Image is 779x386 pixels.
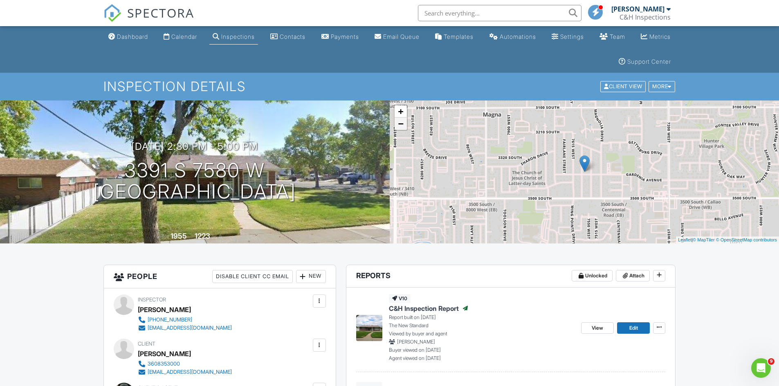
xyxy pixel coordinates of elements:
[105,29,151,45] a: Dashboard
[444,33,474,40] div: Templates
[160,234,169,240] span: Built
[138,341,155,347] span: Client
[171,232,187,240] div: 1955
[138,303,191,316] div: [PERSON_NAME]
[610,33,625,40] div: Team
[751,358,771,378] iframe: Intercom live chat
[103,79,676,94] h1: Inspection Details
[212,270,293,283] div: Disable Client CC Email
[195,232,210,240] div: 1223
[138,368,232,376] a: [EMAIL_ADDRESS][DOMAIN_NAME]
[148,325,232,331] div: [EMAIL_ADDRESS][DOMAIN_NAME]
[768,358,775,365] span: 9
[138,348,191,360] div: [PERSON_NAME]
[638,29,674,45] a: Metrics
[693,237,715,242] a: © MapTiler
[500,33,536,40] div: Automations
[383,33,420,40] div: Email Queue
[138,297,166,303] span: Inspector
[148,369,232,375] div: [EMAIL_ADDRESS][DOMAIN_NAME]
[596,29,629,45] a: Team
[148,361,180,367] div: 3608353000
[611,5,665,13] div: [PERSON_NAME]
[432,29,477,45] a: Templates
[600,81,646,92] div: Client View
[117,33,148,40] div: Dashboard
[221,33,255,40] div: Inspections
[395,105,407,118] a: Zoom in
[93,160,296,203] h1: 3391 S 7580 W [GEOGRAPHIC_DATA]
[138,324,232,332] a: [EMAIL_ADDRESS][DOMAIN_NAME]
[103,4,121,22] img: The Best Home Inspection Software - Spectora
[371,29,423,45] a: Email Queue
[627,58,671,65] div: Support Center
[649,33,671,40] div: Metrics
[267,29,309,45] a: Contacts
[131,141,258,152] h3: [DATE] 2:30 pm - 5:00 pm
[280,33,305,40] div: Contacts
[678,237,691,242] a: Leaflet
[716,237,777,242] a: © OpenStreetMap contributors
[649,81,675,92] div: More
[138,316,232,324] a: [PHONE_NUMBER]
[560,33,584,40] div: Settings
[209,29,258,45] a: Inspections
[160,29,200,45] a: Calendar
[486,29,539,45] a: Automations (Basic)
[548,29,587,45] a: Settings
[599,83,648,89] a: Client View
[104,265,336,288] h3: People
[620,13,671,21] div: C&H Inspections
[211,234,223,240] span: sq. ft.
[127,4,194,21] span: SPECTORA
[331,33,359,40] div: Payments
[171,33,197,40] div: Calendar
[676,237,779,243] div: |
[395,118,407,130] a: Zoom out
[318,29,362,45] a: Payments
[103,11,194,28] a: SPECTORA
[138,360,232,368] a: 3608353000
[615,54,674,69] a: Support Center
[296,270,326,283] div: New
[418,5,581,21] input: Search everything...
[148,317,192,323] div: [PHONE_NUMBER]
